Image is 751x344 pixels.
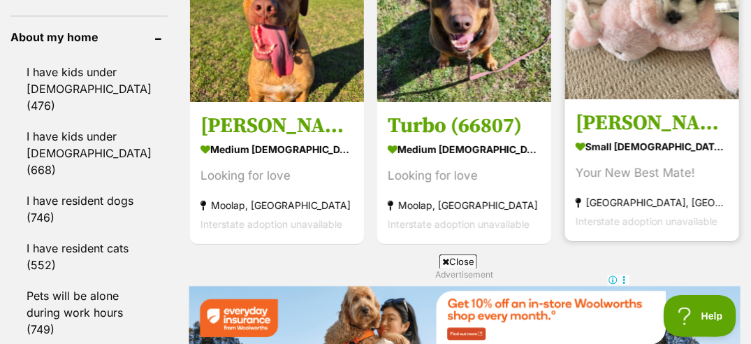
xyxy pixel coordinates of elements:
[664,295,737,337] iframe: Help Scout Beacon - Open
[10,122,168,185] a: I have kids under [DEMOGRAPHIC_DATA] (668)
[200,139,353,159] strong: medium [DEMOGRAPHIC_DATA] Dog
[576,215,717,227] span: Interstate adoption unavailable
[576,136,729,157] strong: small [DEMOGRAPHIC_DATA] Dog
[10,281,168,344] a: Pets will be alone during work hours (749)
[439,255,477,268] span: Close
[377,102,551,244] a: Turbo (66807) medium [DEMOGRAPHIC_DATA] Dog Looking for love Moolap, [GEOGRAPHIC_DATA] Interstate...
[200,166,353,185] div: Looking for love
[10,234,168,280] a: I have resident cats (552)
[565,99,739,241] a: [PERSON_NAME] small [DEMOGRAPHIC_DATA] Dog Your New Best Mate! [GEOGRAPHIC_DATA], [GEOGRAPHIC_DAT...
[10,31,168,43] header: About my home
[576,164,729,182] div: Your New Best Mate!
[190,102,364,244] a: [PERSON_NAME] (60897) medium [DEMOGRAPHIC_DATA] Dog Looking for love Moolap, [GEOGRAPHIC_DATA] In...
[122,274,630,337] iframe: Advertisement
[576,110,729,136] h3: [PERSON_NAME]
[200,113,353,139] h3: [PERSON_NAME] (60897)
[388,166,541,185] div: Looking for love
[10,57,168,120] a: I have kids under [DEMOGRAPHIC_DATA] (476)
[10,186,168,232] a: I have resident dogs (746)
[1,1,13,13] img: consumer-privacy-logo.png
[576,193,729,212] strong: [GEOGRAPHIC_DATA], [GEOGRAPHIC_DATA]
[388,218,530,230] span: Interstate adoption unavailable
[388,113,541,139] h3: Turbo (66807)
[388,139,541,159] strong: medium [DEMOGRAPHIC_DATA] Dog
[388,196,541,215] strong: Moolap, [GEOGRAPHIC_DATA]
[200,218,342,230] span: Interstate adoption unavailable
[200,196,353,215] strong: Moolap, [GEOGRAPHIC_DATA]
